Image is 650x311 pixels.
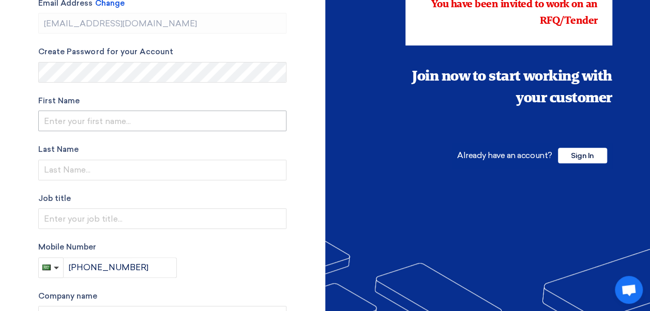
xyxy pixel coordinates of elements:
label: Create Password for your Account [38,46,286,58]
label: First Name [38,95,286,107]
label: Mobile Number [38,241,286,253]
input: Enter phone number... [64,257,177,278]
label: Company name [38,290,286,302]
label: Last Name [38,144,286,155]
input: Enter your first name... [38,111,286,131]
span: Already have an account? [457,150,552,160]
span: Sign In [558,148,607,163]
input: Last Name... [38,160,286,180]
label: Job title [38,193,286,205]
div: Join now to start working with your customer [405,66,612,110]
input: Enter your job title... [38,208,286,229]
a: Open chat [615,276,643,304]
a: Sign In [558,150,607,160]
input: Enter your business email... [38,13,286,34]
